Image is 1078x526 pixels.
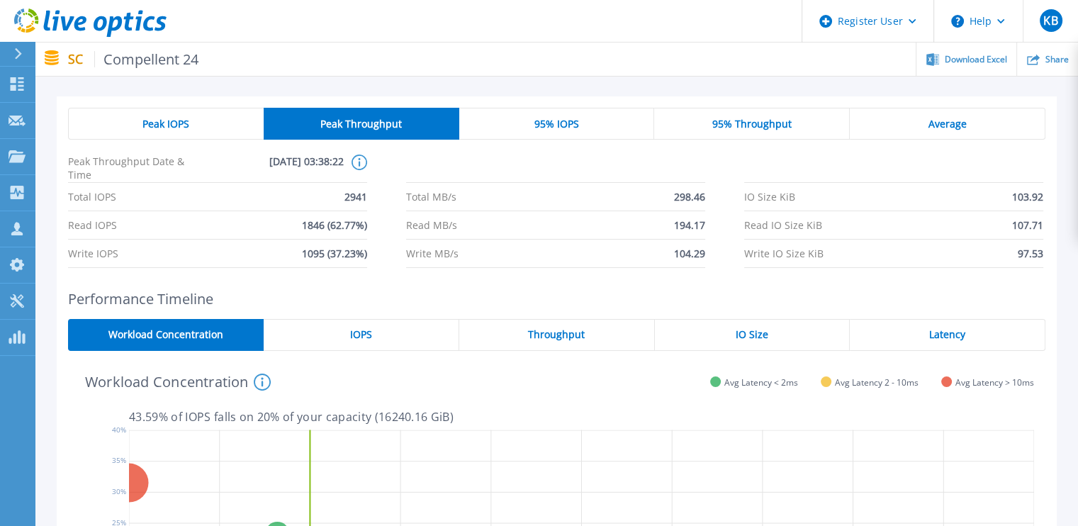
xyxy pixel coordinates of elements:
[1043,15,1057,26] span: KB
[945,55,1007,64] span: Download Excel
[94,51,199,67] span: Compellent 24
[744,183,795,211] span: IO Size KiB
[744,240,824,267] span: Write IO Size KiB
[108,329,223,340] span: Workload Concentration
[68,291,1045,307] h2: Performance Timeline
[674,240,705,267] span: 104.29
[68,183,116,211] span: Total IOPS
[928,118,967,130] span: Average
[320,118,402,130] span: Peak Throughput
[528,329,585,340] span: Throughput
[835,377,919,388] span: Avg Latency 2 - 10ms
[674,211,705,239] span: 194.17
[674,183,705,211] span: 298.46
[736,329,768,340] span: IO Size
[406,240,459,267] span: Write MB/s
[112,486,126,496] text: 30%
[142,118,189,130] span: Peak IOPS
[406,211,457,239] span: Read MB/s
[712,118,792,130] span: 95% Throughput
[302,240,367,267] span: 1095 (37.23%)
[68,211,117,239] span: Read IOPS
[206,155,343,182] span: [DATE] 03:38:22
[1012,183,1043,211] span: 103.92
[68,155,206,182] span: Peak Throughput Date & Time
[534,118,578,130] span: 95% IOPS
[302,211,367,239] span: 1846 (62.77%)
[724,377,798,388] span: Avg Latency < 2ms
[1018,240,1043,267] span: 97.53
[1012,211,1043,239] span: 107.71
[744,211,822,239] span: Read IO Size KiB
[85,374,271,391] h4: Workload Concentration
[68,240,118,267] span: Write IOPS
[406,183,456,211] span: Total MB/s
[344,183,367,211] span: 2941
[1045,55,1069,64] span: Share
[112,425,126,435] text: 40%
[929,329,965,340] span: Latency
[350,329,372,340] span: IOPS
[112,456,126,466] text: 35%
[955,377,1034,388] span: Avg Latency > 10ms
[68,51,199,67] p: SC
[129,410,1034,423] p: 43.59 % of IOPS falls on 20 % of your capacity ( 16240.16 GiB )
